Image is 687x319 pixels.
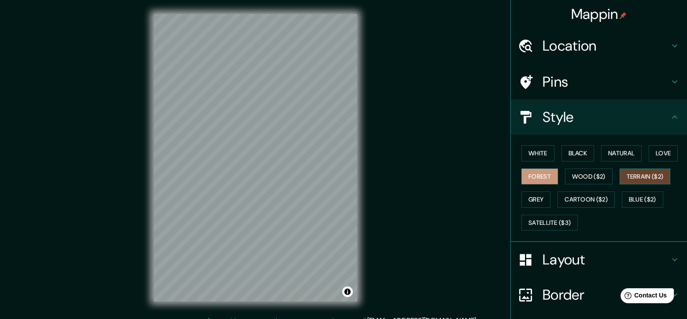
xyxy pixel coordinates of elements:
[571,5,627,23] h4: Mappin
[565,169,613,185] button: Wood ($2)
[609,285,677,309] iframe: Help widget launcher
[601,145,642,161] button: Natural
[521,169,558,185] button: Forest
[521,215,578,231] button: Satellite ($3)
[521,191,550,208] button: Grey
[620,12,627,19] img: pin-icon.png
[543,286,669,304] h4: Border
[342,286,353,297] button: Toggle attribution
[511,99,687,135] div: Style
[620,169,671,185] button: Terrain ($2)
[543,108,669,126] h4: Style
[543,37,669,55] h4: Location
[649,145,678,161] button: Love
[511,242,687,277] div: Layout
[622,191,663,208] button: Blue ($2)
[543,73,669,91] h4: Pins
[511,64,687,99] div: Pins
[521,145,554,161] button: White
[543,251,669,268] h4: Layout
[154,14,357,301] canvas: Map
[561,145,595,161] button: Black
[511,277,687,312] div: Border
[558,191,615,208] button: Cartoon ($2)
[511,28,687,63] div: Location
